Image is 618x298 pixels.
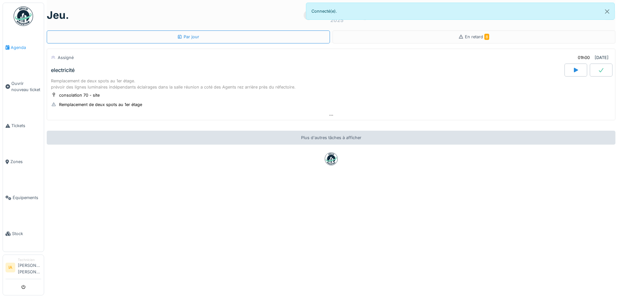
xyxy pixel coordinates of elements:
span: 8 [484,34,489,40]
span: Zones [10,159,41,165]
a: Zones [3,144,44,180]
a: Tickets [3,108,44,144]
a: Stock [3,216,44,252]
div: 01h00 [578,54,590,61]
div: consolation 70 - site [59,92,100,98]
div: Technicien [18,257,41,262]
span: En retard [465,34,489,39]
div: Assigné [58,54,74,61]
img: badge-BVDL4wpA.svg [325,152,338,165]
span: Stock [12,231,41,237]
div: Par jour [177,34,199,40]
div: [DATE] [595,54,609,61]
li: IA [6,263,15,272]
div: Connecté(e). [306,3,615,20]
div: Remplacement de deux spots au 1er étage. prévoir des lignes luminaires indépendants éclairages da... [51,78,611,90]
span: Ouvrir nouveau ticket [11,80,41,93]
a: Équipements [3,180,44,216]
a: Ouvrir nouveau ticket [3,66,44,108]
a: Agenda [3,30,44,66]
div: 2025 [330,16,344,24]
span: Équipements [13,195,41,201]
span: Agenda [11,44,41,51]
div: electricité [51,67,75,73]
div: Remplacement de deux spots au 1er étage [59,101,142,108]
div: Plus d'autres tâches à afficher [47,131,615,145]
a: IA Technicien[PERSON_NAME] [PERSON_NAME] [6,257,41,279]
img: Badge_color-CXgf-gQk.svg [14,6,33,26]
li: [PERSON_NAME] [PERSON_NAME] [18,257,41,278]
button: Close [600,3,614,20]
span: Tickets [11,123,41,129]
h1: jeu. [47,9,69,21]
